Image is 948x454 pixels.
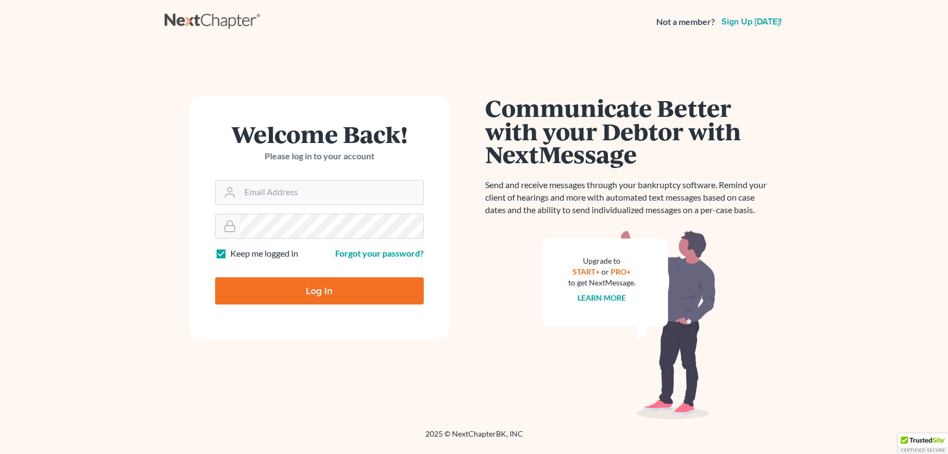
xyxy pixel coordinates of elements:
h1: Welcome Back! [215,122,424,146]
a: Sign up [DATE]! [719,17,784,26]
div: Upgrade to [568,256,636,266]
p: Please log in to your account [215,150,424,163]
label: Keep me logged in [230,247,298,260]
img: nextmessage_bg-59042aed3d76b12b5cd301f8e5b87938c9018125f34e5fa2b7a6b67550977c72.svg [542,229,716,420]
div: TrustedSite Certified [898,433,948,454]
div: to get NextMessage. [568,277,636,288]
span: or [601,267,609,276]
a: PRO+ [611,267,631,276]
h1: Communicate Better with your Debtor with NextMessage [485,96,773,166]
p: Send and receive messages through your bankruptcy software. Remind your client of hearings and mo... [485,179,773,216]
a: Learn more [577,293,626,302]
div: 2025 © NextChapterBK, INC [165,428,784,448]
a: Forgot your password? [335,248,424,258]
input: Log In [215,277,424,304]
input: Email Address [240,181,423,204]
a: START+ [573,267,600,276]
strong: Not a member? [656,16,715,28]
